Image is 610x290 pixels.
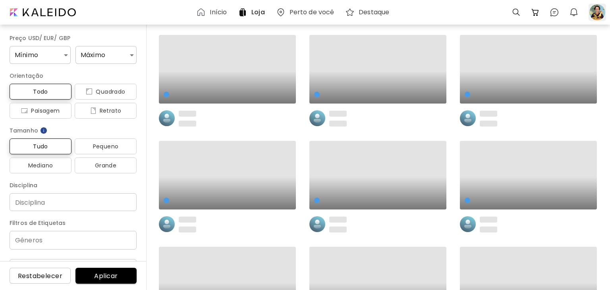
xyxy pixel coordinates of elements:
[16,106,65,115] span: Paisagem
[81,87,130,96] span: Quadrado
[81,161,130,170] span: Grande
[90,108,97,114] img: icon
[10,46,71,64] div: Mínimo
[86,88,93,95] img: icon
[75,138,137,154] button: Pequeno
[21,108,28,114] img: icon
[10,138,71,154] button: Tudo
[567,6,581,19] button: bellIcon
[10,84,71,100] button: Todo
[16,272,64,280] span: Restabelecer
[10,218,137,228] h6: Filtros de Etiquetas
[75,157,137,173] button: Grande
[75,268,137,284] button: Aplicar
[531,8,540,17] img: cart
[75,46,137,64] div: Máximo
[16,142,65,151] span: Tudo
[10,71,137,81] h6: Orientação
[210,9,227,15] h6: Início
[251,9,264,15] h6: Loja
[81,142,130,151] span: Pequeno
[359,9,389,15] h6: Destaque
[10,157,71,173] button: Mediano
[345,8,392,17] a: Destaque
[550,8,559,17] img: chatIcon
[40,127,48,134] img: info
[10,126,137,135] h6: Tamanho
[196,8,230,17] a: Início
[10,268,71,284] button: Restabelecer
[290,9,334,15] h6: Perto de você
[10,181,137,190] h6: Disciplina
[10,103,71,119] button: iconPaisagem
[81,106,130,115] span: Retrato
[238,8,268,17] a: Loja
[75,84,137,100] button: iconQuadrado
[16,161,65,170] span: Mediano
[10,33,137,43] h6: Preço USD/ EUR/ GBP
[569,8,579,17] img: bellIcon
[16,87,65,96] span: Todo
[276,8,338,17] a: Perto de você
[75,103,137,119] button: iconRetrato
[82,272,130,280] span: Aplicar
